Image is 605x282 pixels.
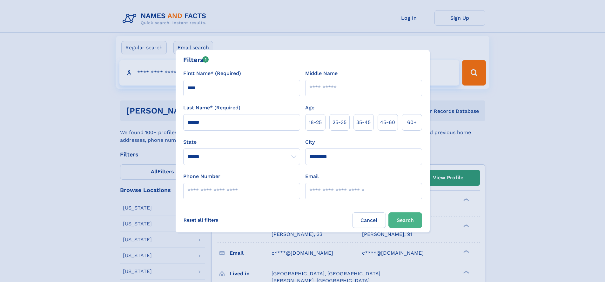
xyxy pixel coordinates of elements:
[388,212,422,228] button: Search
[179,212,222,228] label: Reset all filters
[305,138,315,146] label: City
[183,104,240,112] label: Last Name* (Required)
[183,70,241,77] label: First Name* (Required)
[183,55,209,65] div: Filters
[407,119,417,126] span: 60+
[309,119,322,126] span: 18‑25
[305,104,314,112] label: Age
[356,119,371,126] span: 35‑45
[183,138,300,146] label: State
[333,119,346,126] span: 25‑35
[305,173,319,180] label: Email
[305,70,338,77] label: Middle Name
[183,173,220,180] label: Phone Number
[352,212,386,228] label: Cancel
[380,119,395,126] span: 45‑60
